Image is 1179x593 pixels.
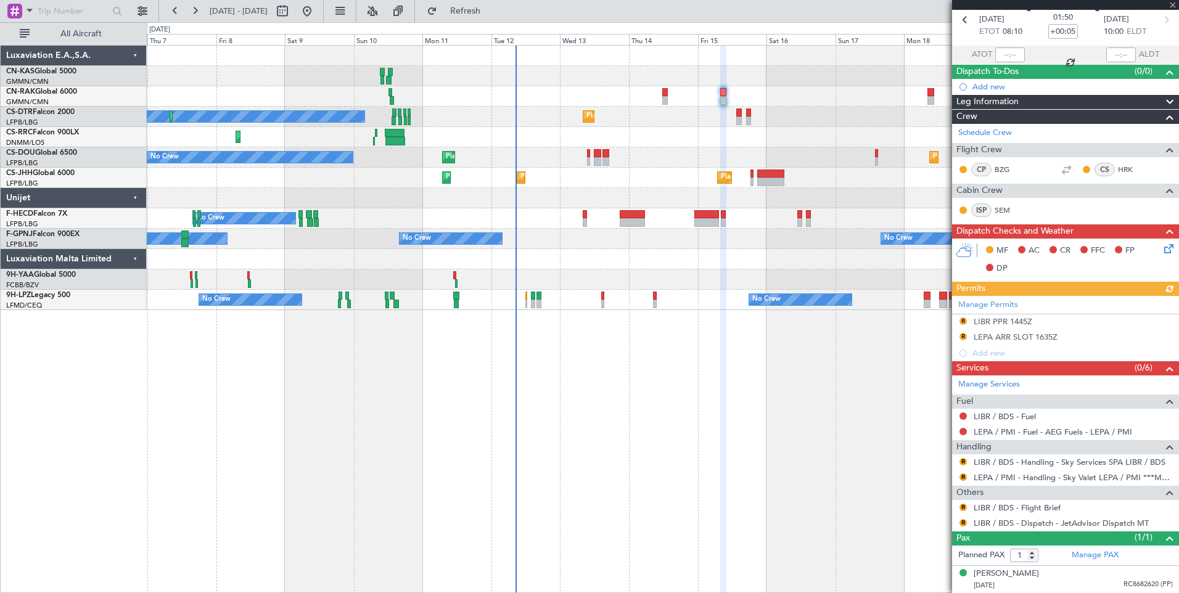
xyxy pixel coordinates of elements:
div: Planned Maint [GEOGRAPHIC_DATA] ([GEOGRAPHIC_DATA]) [721,168,915,187]
span: FP [1125,245,1135,257]
span: Flight Crew [956,143,1002,157]
button: R [959,504,967,511]
a: LFPB/LBG [6,240,38,249]
span: (0/0) [1135,65,1152,78]
span: ALDT [1139,49,1159,61]
span: ELDT [1127,26,1146,38]
span: FFC [1091,245,1105,257]
a: LIBR / BDS - Fuel [974,411,1036,422]
label: Planned PAX [958,549,1004,562]
span: CN-RAK [6,88,35,96]
div: Planned Maint [GEOGRAPHIC_DATA] ([GEOGRAPHIC_DATA]) [933,148,1127,166]
div: Mon 11 [422,34,491,45]
a: Schedule Crew [958,127,1012,139]
a: LFPB/LBG [6,158,38,168]
div: Planned Maint [GEOGRAPHIC_DATA] ([GEOGRAPHIC_DATA]) [446,168,640,187]
a: GMMN/CMN [6,77,49,86]
div: Thu 7 [147,34,216,45]
a: LFPB/LBG [6,219,38,229]
a: Manage Services [958,378,1020,391]
a: DNMM/LOS [6,138,44,147]
div: No Crew [150,148,179,166]
a: HRK [1118,164,1146,175]
a: 9H-YAAGlobal 5000 [6,271,76,279]
div: Fri 8 [216,34,286,45]
a: LIBR / BDS - Handling - Sky Services SPA LIBR / BDS [974,457,1165,467]
a: GMMN/CMN [6,97,49,107]
span: 9H-LPZ [6,292,31,299]
a: CN-RAKGlobal 6000 [6,88,77,96]
a: F-GPNJFalcon 900EX [6,231,80,238]
span: (1/1) [1135,531,1152,544]
div: Thu 14 [629,34,698,45]
div: No Crew [196,209,224,227]
div: No Crew [752,290,781,309]
span: Dispatch Checks and Weather [956,224,1074,239]
span: Leg Information [956,95,1019,109]
span: [DATE] [979,14,1004,26]
div: CS [1095,163,1115,176]
a: LEPA / PMI - Handling - Sky Valet LEPA / PMI ***MYHANDLING*** [974,472,1173,483]
a: 9H-LPZLegacy 500 [6,292,70,299]
div: [PERSON_NAME] [974,568,1039,580]
a: CS-JHHGlobal 6000 [6,170,75,177]
input: Trip Number [38,2,109,20]
span: DP [996,263,1008,275]
div: [DATE] [149,25,170,35]
div: Planned Maint [GEOGRAPHIC_DATA] ([GEOGRAPHIC_DATA]) [520,168,715,187]
div: No Crew [884,229,913,248]
a: Manage PAX [1072,549,1119,562]
span: Pax [956,531,970,546]
button: R [959,519,967,526]
span: [DATE] - [DATE] [210,6,268,17]
span: CS-DOU [6,149,35,157]
a: CS-DTRFalcon 2000 [6,108,75,116]
span: CS-DTR [6,108,33,116]
a: CS-DOUGlobal 6500 [6,149,77,157]
button: R [959,473,967,481]
button: All Aircraft [14,24,134,44]
a: SEM [995,205,1022,216]
span: Handling [956,440,992,454]
a: F-HECDFalcon 7X [6,210,67,218]
div: Sat 16 [766,34,836,45]
span: CR [1060,245,1070,257]
div: Planned Maint [GEOGRAPHIC_DATA] ([GEOGRAPHIC_DATA]) [446,148,640,166]
div: ISP [971,203,992,217]
span: Dispatch To-Dos [956,65,1019,79]
span: Cabin Crew [956,184,1003,198]
div: Planned Maint Larnaca ([GEOGRAPHIC_DATA] Intl) [239,128,398,146]
span: Services [956,361,988,375]
span: 10:00 [1104,26,1124,38]
span: AC [1029,245,1040,257]
div: Sat 9 [285,34,354,45]
span: 9H-YAA [6,271,34,279]
a: BZG [995,164,1022,175]
div: Fri 15 [698,34,767,45]
a: LFPB/LBG [6,118,38,127]
span: F-GPNJ [6,231,33,238]
span: ETOT [979,26,1000,38]
span: MF [996,245,1008,257]
span: [DATE] [1104,14,1129,26]
span: RC8682620 (PP) [1124,579,1173,590]
div: Tue 12 [491,34,561,45]
a: LIBR / BDS - Dispatch - JetAdvisor Dispatch MT [974,518,1149,528]
span: Others [956,486,984,500]
a: CS-RRCFalcon 900LX [6,129,79,136]
span: Crew [956,110,977,124]
div: Add new [972,81,1173,92]
span: (0/6) [1135,361,1152,374]
div: Sun 10 [354,34,423,45]
div: No Crew [202,290,231,309]
button: R [959,458,967,465]
span: All Aircraft [32,30,130,38]
div: CP [971,163,992,176]
div: Sun 17 [836,34,905,45]
button: Refresh [421,1,495,21]
div: Wed 13 [560,34,629,45]
div: Planned Maint Sofia [586,107,649,126]
span: ATOT [972,49,992,61]
span: [DATE] [974,581,995,590]
a: FCBB/BZV [6,280,39,290]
